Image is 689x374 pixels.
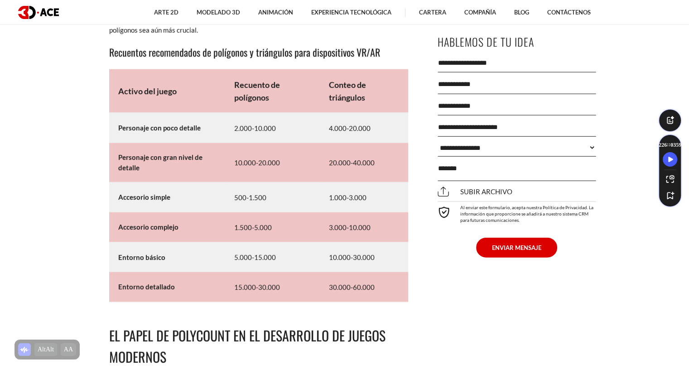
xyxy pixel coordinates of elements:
font: Cartera [419,9,446,16]
font: 10.000-20.000 [234,158,280,167]
font: Entorno detallado [118,283,175,291]
font: Animación [258,9,293,16]
font: Recuento de polígonos [234,80,280,102]
font: Arte 2D [154,9,178,16]
font: ENVIAR MENSAJE [492,244,541,251]
font: Contáctenos [547,9,591,16]
font: Hablemos de tu idea [438,33,534,49]
font: El papel de Polycount en el desarrollo de juegos modernos [109,325,385,367]
font: 1.000-3.000 [329,194,366,202]
font: Accesorio simple [118,193,170,201]
font: 500-1.500 [234,194,266,202]
font: 3.000-10.000 [329,223,371,231]
font: 4.000-20.000 [329,124,371,132]
font: 30.000-60.000 [329,283,375,292]
font: Blog [514,9,529,16]
font: Subir archivo [460,187,512,196]
font: Activo del juego [118,86,177,96]
font: 15.000-30.000 [234,283,280,292]
font: 1.500-5.000 [234,223,272,231]
font: Experiencia tecnológica [311,9,391,16]
font: Entorno básico [118,253,165,261]
font: Personaje con gran nivel de detalle [118,153,202,172]
font: Modelado 3D [197,9,240,16]
font: Personaje con poco detalle [118,124,201,132]
font: Conteo de triángulos [329,80,366,102]
font: Accesorio complejo [118,223,178,231]
button: ENVIAR MENSAJE [476,237,557,257]
font: 2.000-10.000 [234,124,276,132]
img: logotipo oscuro [18,6,59,19]
font: Al enviar este formulario, acepta nuestra Política de Privacidad. La información que proporcione ... [460,204,593,222]
font: 20.000-40.000 [329,158,375,167]
font: 10.000-30.000 [329,254,375,262]
font: Recuentos recomendados de polígonos y triángulos para dispositivos VR/AR [109,45,380,59]
font: Compañía [464,9,496,16]
font: 5.000-15.000 [234,254,276,262]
